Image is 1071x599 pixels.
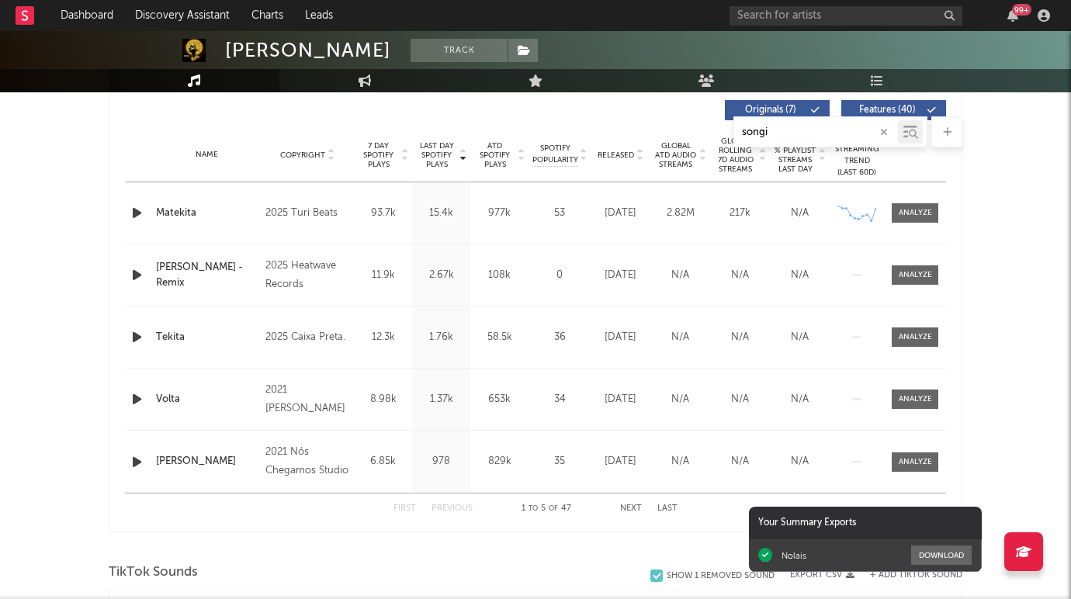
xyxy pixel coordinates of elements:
[156,149,258,161] div: Name
[851,106,923,115] span: Features ( 40 )
[620,504,642,513] button: Next
[504,500,589,518] div: 1 5 47
[358,330,408,345] div: 12.3k
[474,454,525,469] div: 829k
[358,141,399,169] span: 7 Day Spotify Plays
[416,141,457,169] span: Last Day Spotify Plays
[411,39,508,62] button: Track
[280,151,325,160] span: Copyright
[870,571,962,580] button: + Add TikTok Sound
[714,454,766,469] div: N/A
[841,100,946,120] button: Features(40)
[265,443,350,480] div: 2021 Nós Chegamos Studio
[730,6,962,26] input: Search for artists
[265,328,350,347] div: 2025 Caixa Preta.
[735,106,806,115] span: Originals ( 7 )
[532,143,578,166] span: Spotify Popularity
[714,206,766,221] div: 217k
[474,330,525,345] div: 58.5k
[532,206,587,221] div: 53
[156,260,258,290] a: [PERSON_NAME] - Remix
[549,505,558,512] span: of
[156,392,258,407] a: Volta
[594,330,646,345] div: [DATE]
[416,330,466,345] div: 1.76k
[714,392,766,407] div: N/A
[416,392,466,407] div: 1.37k
[156,330,258,345] a: Tekita
[474,206,525,221] div: 977k
[265,204,350,223] div: 2025 Turi Beats
[594,454,646,469] div: [DATE]
[654,330,706,345] div: N/A
[474,392,525,407] div: 653k
[774,206,826,221] div: N/A
[594,206,646,221] div: [DATE]
[667,571,775,581] div: Show 1 Removed Sound
[474,268,525,283] div: 108k
[854,571,962,580] button: + Add TikTok Sound
[532,268,587,283] div: 0
[654,141,697,169] span: Global ATD Audio Streams
[774,268,826,283] div: N/A
[225,39,391,62] div: [PERSON_NAME]
[265,257,350,294] div: 2025 Heatwave Records
[654,268,706,283] div: N/A
[594,392,646,407] div: [DATE]
[654,454,706,469] div: N/A
[774,454,826,469] div: N/A
[358,392,408,407] div: 8.98k
[714,330,766,345] div: N/A
[911,545,972,565] button: Download
[474,141,515,169] span: ATD Spotify Plays
[657,504,678,513] button: Last
[265,381,350,418] div: 2021 [PERSON_NAME]
[529,505,538,512] span: to
[1007,9,1018,22] button: 99+
[432,504,473,513] button: Previous
[416,206,466,221] div: 15.4k
[790,570,854,580] button: Export CSV
[782,550,806,561] div: Nolais
[532,392,587,407] div: 34
[725,100,830,120] button: Originals(7)
[156,206,258,221] a: Matekita
[654,206,706,221] div: 2.82M
[156,454,258,469] a: [PERSON_NAME]
[109,563,198,582] span: TikTok Sounds
[1012,4,1031,16] div: 99 +
[358,454,408,469] div: 6.85k
[714,268,766,283] div: N/A
[749,507,982,539] div: Your Summary Exports
[834,132,880,178] div: Global Streaming Trend (Last 60D)
[532,454,587,469] div: 35
[598,151,634,160] span: Released
[774,137,816,174] span: Estimated % Playlist Streams Last Day
[358,268,408,283] div: 11.9k
[416,268,466,283] div: 2.67k
[358,206,408,221] div: 93.7k
[416,454,466,469] div: 978
[594,268,646,283] div: [DATE]
[654,392,706,407] div: N/A
[774,330,826,345] div: N/A
[734,126,898,139] input: Search by song name or URL
[393,504,416,513] button: First
[532,330,587,345] div: 36
[714,137,757,174] span: Global Rolling 7D Audio Streams
[774,392,826,407] div: N/A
